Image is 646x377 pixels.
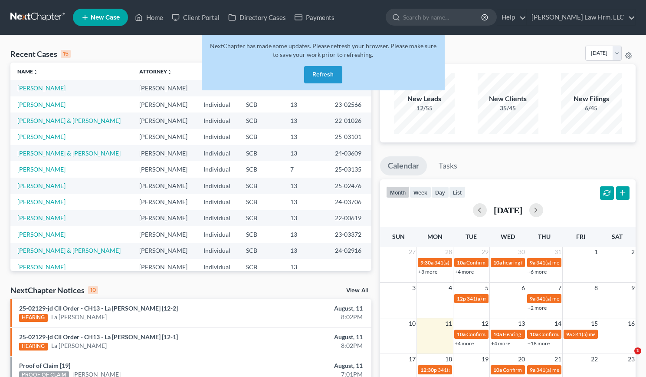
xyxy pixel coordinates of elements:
a: [PERSON_NAME] [17,182,66,189]
span: Confirmation Hearing for La [PERSON_NAME] [539,331,645,337]
td: Individual [197,178,239,194]
td: 24-03706 [328,194,371,210]
span: Confirmation Hearing for [PERSON_NAME] [466,259,566,266]
div: 15 [61,50,71,58]
span: 4 [448,283,453,293]
span: 13 [517,318,526,329]
td: 23-02566 [328,96,371,112]
span: 10a [530,331,538,337]
td: SCB [239,96,283,112]
span: Confirmation Hearing for [PERSON_NAME] & [PERSON_NAME] [466,331,612,337]
span: 3 [411,283,416,293]
span: 14 [554,318,562,329]
span: Mon [427,233,443,240]
a: 25-02129-jd CII Order - CH13 - La [PERSON_NAME] [12-1] [19,333,178,341]
span: 9a [530,367,535,373]
a: 25-02129-jd CII Order - CH13 - La [PERSON_NAME] [12-2] [19,304,178,312]
div: 6/45 [561,104,622,112]
h2: [DATE] [494,205,522,215]
div: New Filings [561,94,622,104]
span: 21 [554,354,562,364]
button: list [449,186,466,198]
span: 341(a) meeting for [PERSON_NAME] [536,367,620,373]
td: SCB [239,145,283,161]
span: 9a [566,331,572,337]
td: SCB [239,194,283,210]
span: 341(a) meeting for [PERSON_NAME] [438,367,521,373]
span: 15 [590,318,599,329]
span: Thu [538,233,551,240]
td: 13 [283,194,328,210]
td: Individual [197,161,239,177]
td: [PERSON_NAME] [132,210,197,226]
span: 9a [530,259,535,266]
a: Calendar [380,156,427,175]
span: 19 [481,354,489,364]
a: Proof of Claim [19] [19,362,70,369]
span: 10a [457,259,466,266]
span: 11 [444,318,453,329]
td: 25-02476 [328,178,371,194]
td: [PERSON_NAME] [132,112,197,129]
td: [PERSON_NAME] [132,226,197,242]
a: Home [131,10,167,25]
div: New Leads [394,94,455,104]
a: +2 more [528,304,547,311]
a: Nameunfold_more [17,68,38,75]
a: [PERSON_NAME] & [PERSON_NAME] [17,117,121,124]
span: 17 [408,354,416,364]
td: 24-02916 [328,243,371,259]
td: Individual [197,80,239,96]
span: 29 [481,247,489,257]
span: 12:30p [420,367,437,373]
span: 20 [517,354,526,364]
span: 12p [457,295,466,302]
td: 24-03609 [328,145,371,161]
span: Fri [576,233,585,240]
a: La [PERSON_NAME] [51,313,107,321]
td: [PERSON_NAME] [132,243,197,259]
a: +3 more [418,268,437,275]
td: SCB [239,178,283,194]
td: Individual [197,259,239,275]
td: 13 [283,112,328,129]
td: 23-03372 [328,226,371,242]
td: Individual [197,194,239,210]
span: Wed [501,233,515,240]
td: [PERSON_NAME] [132,259,197,275]
span: Sat [612,233,623,240]
a: [PERSON_NAME] [17,231,66,238]
td: Individual [197,226,239,242]
span: 341(a) meeting for [536,259,578,266]
td: 13 [283,96,328,112]
td: Individual [197,112,239,129]
td: 25-03101 [328,129,371,145]
span: 341(a) meeting for [PERSON_NAME] [467,295,551,302]
a: [PERSON_NAME] [17,84,66,92]
div: 8:02PM [254,313,363,321]
span: NextChapter has made some updates. Please refresh your browser. Please make sure to save your wor... [210,42,436,58]
td: [PERSON_NAME] [132,80,197,96]
td: Individual [197,210,239,226]
td: 13 [283,243,328,259]
span: 5 [484,283,489,293]
td: 22-00619 [328,210,371,226]
div: 12/55 [394,104,455,112]
a: +4 more [455,340,474,347]
span: 10a [493,259,502,266]
button: Refresh [304,66,342,83]
button: week [410,186,431,198]
a: Directory Cases [224,10,290,25]
a: Tasks [431,156,465,175]
a: +6 more [528,268,547,275]
td: SCB [239,210,283,226]
td: 13 [283,210,328,226]
a: +4 more [455,268,474,275]
a: La [PERSON_NAME] [51,341,107,350]
td: SCB [239,243,283,259]
span: 31 [554,247,562,257]
span: 27 [408,247,416,257]
span: hearing for [PERSON_NAME] [503,259,570,266]
td: SCB [239,112,283,129]
span: 1 [594,247,599,257]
